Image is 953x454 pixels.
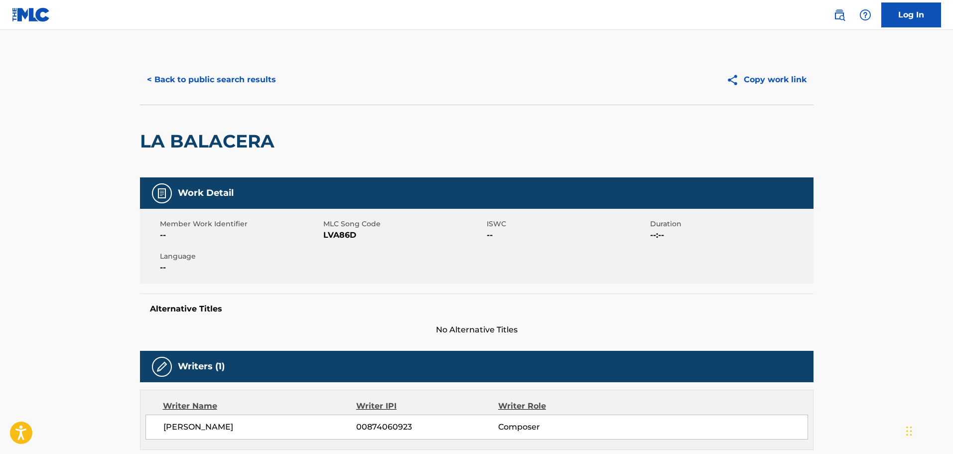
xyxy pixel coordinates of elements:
span: MLC Song Code [323,219,484,229]
span: ISWC [487,219,648,229]
img: search [833,9,845,21]
div: Writer IPI [356,400,498,412]
img: help [859,9,871,21]
button: Copy work link [719,67,814,92]
h5: Work Detail [178,187,234,199]
img: Copy work link [726,74,744,86]
span: -- [487,229,648,241]
button: < Back to public search results [140,67,283,92]
h5: Alternative Titles [150,304,804,314]
img: Writers [156,361,168,373]
div: Help [855,5,875,25]
span: Composer [498,421,627,433]
h5: Writers (1) [178,361,225,372]
span: [PERSON_NAME] [163,421,357,433]
img: Work Detail [156,187,168,199]
div: Writer Role [498,400,627,412]
div: Writer Name [163,400,357,412]
h2: LA BALACERA [140,130,279,152]
iframe: Chat Widget [903,406,953,454]
span: 00874060923 [356,421,498,433]
span: Member Work Identifier [160,219,321,229]
img: MLC Logo [12,7,50,22]
a: Public Search [829,5,849,25]
a: Log In [881,2,941,27]
span: --:-- [650,229,811,241]
span: -- [160,262,321,274]
span: No Alternative Titles [140,324,814,336]
span: LVA86D [323,229,484,241]
span: Duration [650,219,811,229]
span: -- [160,229,321,241]
span: Language [160,251,321,262]
div: Drag [906,416,912,446]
